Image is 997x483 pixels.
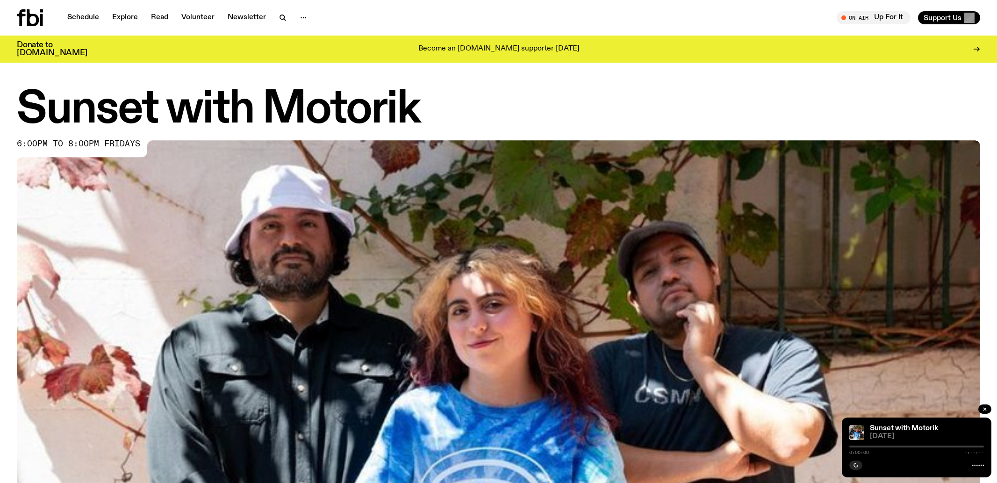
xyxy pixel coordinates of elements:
h1: Sunset with Motorik [17,89,980,131]
a: Newsletter [222,11,272,24]
a: Sunset with Motorik [870,425,938,432]
img: Andrew, Reenie, and Pat stand in a row, smiling at the camera, in dappled light with a vine leafe... [849,425,864,440]
a: Schedule [62,11,105,24]
span: -:--:-- [964,450,984,455]
a: Explore [107,11,143,24]
a: Volunteer [176,11,220,24]
span: 0:00:00 [849,450,869,455]
button: Support Us [918,11,980,24]
button: On AirUp For It [837,11,911,24]
a: Read [145,11,174,24]
span: 6:00pm to 8:00pm fridays [17,140,140,148]
h3: Donate to [DOMAIN_NAME] [17,41,87,57]
span: [DATE] [870,433,984,440]
span: Support Us [924,14,961,22]
p: Become an [DOMAIN_NAME] supporter [DATE] [418,45,579,53]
